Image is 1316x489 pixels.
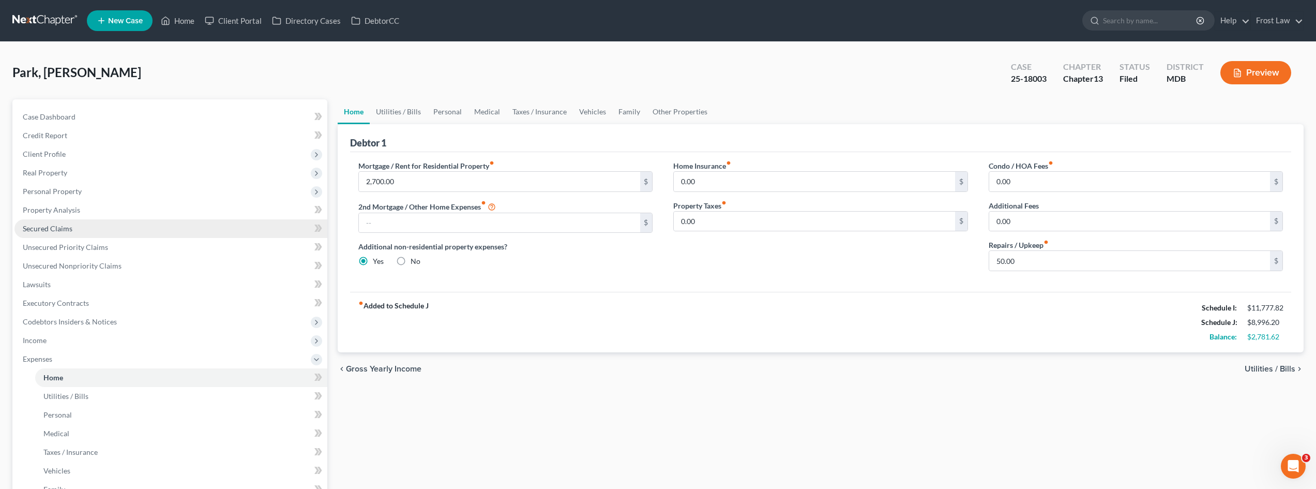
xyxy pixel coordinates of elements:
[1270,172,1282,191] div: $
[23,224,72,233] span: Secured Claims
[108,17,143,25] span: New Case
[43,392,88,401] span: Utilities / Bills
[373,256,384,266] label: Yes
[1295,365,1304,373] i: chevron_right
[156,11,200,30] a: Home
[1063,73,1103,85] div: Chapter
[14,257,327,275] a: Unsecured Nonpriority Claims
[14,126,327,145] a: Credit Report
[1215,11,1250,30] a: Help
[989,251,1270,271] input: --
[200,11,267,30] a: Client Portal
[1247,303,1283,313] div: $11,777.82
[1270,251,1282,271] div: $
[1120,73,1150,85] div: Filed
[1011,61,1047,73] div: Case
[23,261,122,270] span: Unsecured Nonpriority Claims
[35,462,327,480] a: Vehicles
[612,99,646,124] a: Family
[1302,454,1310,462] span: 3
[411,256,420,266] label: No
[674,172,955,191] input: --
[674,212,955,231] input: --
[43,448,98,456] span: Taxes / Insurance
[955,172,967,191] div: $
[1043,240,1049,245] i: fiber_manual_record
[359,172,640,191] input: --
[23,131,67,140] span: Credit Report
[14,238,327,257] a: Unsecured Priority Claims
[43,466,70,475] span: Vehicles
[346,365,421,373] span: Gross Yearly Income
[23,187,82,196] span: Personal Property
[1011,73,1047,85] div: 25-18003
[1120,61,1150,73] div: Status
[640,172,653,191] div: $
[12,65,141,80] span: Park, [PERSON_NAME]
[989,212,1270,231] input: --
[427,99,468,124] a: Personal
[358,241,653,252] label: Additional non-residential property expenses?
[359,213,640,233] input: --
[1245,365,1304,373] button: Utilities / Bills chevron_right
[721,200,727,205] i: fiber_manual_record
[1245,365,1295,373] span: Utilities / Bills
[726,160,731,166] i: fiber_manual_record
[989,240,1049,250] label: Repairs / Upkeep
[481,200,486,205] i: fiber_manual_record
[673,200,727,211] label: Property Taxes
[1167,61,1204,73] div: District
[14,294,327,313] a: Executory Contracts
[14,108,327,126] a: Case Dashboard
[35,443,327,462] a: Taxes / Insurance
[43,373,63,382] span: Home
[23,168,67,177] span: Real Property
[1251,11,1303,30] a: Frost Law
[489,160,494,166] i: fiber_manual_record
[267,11,346,30] a: Directory Cases
[23,150,66,158] span: Client Profile
[370,99,427,124] a: Utilities / Bills
[673,160,731,171] label: Home Insurance
[14,275,327,294] a: Lawsuits
[338,99,370,124] a: Home
[989,160,1053,171] label: Condo / HOA Fees
[35,424,327,443] a: Medical
[1202,303,1237,312] strong: Schedule I:
[358,160,494,171] label: Mortgage / Rent for Residential Property
[35,368,327,387] a: Home
[23,299,89,307] span: Executory Contracts
[1209,332,1237,341] strong: Balance:
[35,387,327,406] a: Utilities / Bills
[468,99,506,124] a: Medical
[640,213,653,233] div: $
[14,219,327,238] a: Secured Claims
[358,301,364,306] i: fiber_manual_record
[358,301,429,344] strong: Added to Schedule J
[955,212,967,231] div: $
[573,99,612,124] a: Vehicles
[23,205,80,214] span: Property Analysis
[1247,332,1283,342] div: $2,781.62
[23,243,108,251] span: Unsecured Priority Claims
[1103,11,1198,30] input: Search by name...
[989,200,1039,211] label: Additional Fees
[1167,73,1204,85] div: MDB
[1201,318,1237,327] strong: Schedule J:
[646,99,714,124] a: Other Properties
[1094,73,1103,83] span: 13
[23,354,52,363] span: Expenses
[14,201,327,219] a: Property Analysis
[1220,61,1291,84] button: Preview
[338,365,421,373] button: chevron_left Gross Yearly Income
[1063,61,1103,73] div: Chapter
[23,317,117,326] span: Codebtors Insiders & Notices
[23,280,51,289] span: Lawsuits
[23,336,47,345] span: Income
[1281,454,1306,479] iframe: Intercom live chat
[506,99,573,124] a: Taxes / Insurance
[989,172,1270,191] input: --
[346,11,404,30] a: DebtorCC
[43,410,72,419] span: Personal
[1247,317,1283,328] div: $8,996.20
